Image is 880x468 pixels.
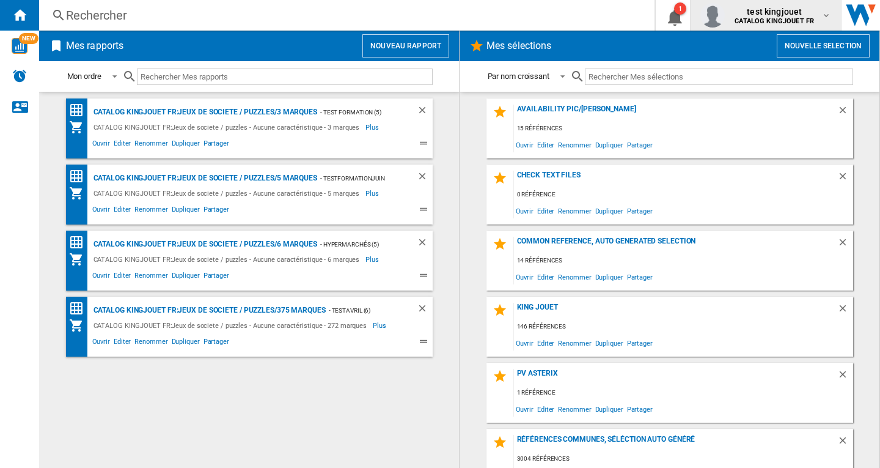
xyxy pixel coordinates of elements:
div: Supprimer [837,105,853,121]
div: 146 références [514,319,853,335]
div: Supprimer [837,303,853,319]
div: - testformationJuin (6) [317,171,392,186]
div: Matrice des prix [69,235,90,250]
img: alerts-logo.svg [12,69,27,83]
div: 3004 références [514,451,853,467]
b: CATALOG KINGJOUET FR [735,17,814,25]
span: Ouvrir [514,202,535,219]
img: profile.jpg [700,3,725,28]
span: Partager [625,136,654,153]
span: Partager [625,269,654,285]
div: Supprimer [417,237,433,252]
div: Mon assortiment [69,318,90,333]
div: Matrice des prix [69,301,90,316]
span: Renommer [133,336,169,351]
span: test kingjouet [735,6,814,18]
div: CATALOG KINGJOUET FR:Jeux de societe / puzzles/3 marques [90,105,317,120]
span: Ouvrir [90,138,112,152]
div: Supprimer [837,237,853,253]
span: Plus [365,186,381,201]
input: Rechercher Mes sélections [585,69,853,85]
span: Editer [535,136,556,153]
div: king jouet [514,303,837,319]
span: Ouvrir [90,270,112,284]
img: wise-card.svg [12,38,28,54]
span: Dupliquer [593,401,625,417]
h2: Mes rapports [64,34,126,58]
span: Ouvrir [514,335,535,351]
input: Rechercher Mes rapports [137,69,433,85]
span: Plus [373,318,388,333]
span: Ouvrir [514,401,535,417]
div: CATALOG KINGJOUET FR:Jeux de societe / puzzles - Aucune caractéristique - 272 marques [90,318,373,333]
span: Ouvrir [90,204,112,218]
span: NEW [19,33,38,44]
span: Ouvrir [514,136,535,153]
div: Supprimer [837,435,853,451]
span: Editer [535,202,556,219]
span: Editer [535,335,556,351]
span: Dupliquer [170,336,202,351]
div: 15 références [514,121,853,136]
span: Dupliquer [593,335,625,351]
div: Supprimer [837,171,853,187]
div: Mon ordre [67,72,101,81]
span: Partager [625,401,654,417]
div: - Hypermarchés (5) [317,237,392,252]
div: 1 [674,2,686,15]
span: Plus [365,120,381,135]
div: - testavril (6) [326,303,392,318]
span: Partager [625,202,654,219]
div: Supprimer [837,369,853,385]
span: Dupliquer [593,136,625,153]
div: Rechercher [66,7,623,24]
span: Dupliquer [593,269,625,285]
div: Mon assortiment [69,120,90,135]
button: Nouvelle selection [777,34,870,58]
div: Mon assortiment [69,252,90,267]
span: Renommer [133,204,169,218]
span: Partager [625,335,654,351]
div: Par nom croissant [488,72,549,81]
span: Ouvrir [514,269,535,285]
h2: Mes sélections [484,34,554,58]
span: Renommer [556,202,593,219]
span: Plus [365,252,381,267]
span: Renommer [556,136,593,153]
div: CATALOG KINGJOUET FR:Jeux de societe / puzzles/6 marques [90,237,317,252]
div: 14 références [514,253,853,269]
span: Renommer [133,270,169,284]
span: Dupliquer [170,204,202,218]
div: Supprimer [417,105,433,120]
button: Nouveau rapport [362,34,449,58]
div: Common reference, auto generated selection [514,237,837,253]
span: Editer [535,269,556,285]
span: Renommer [133,138,169,152]
span: Editer [112,138,133,152]
div: CATALOG KINGJOUET FR:Jeux de societe / puzzles/375 marques [90,303,326,318]
span: Dupliquer [170,270,202,284]
div: Références communes, séléction auto généré [514,435,837,451]
span: Editer [112,336,133,351]
span: Dupliquer [593,202,625,219]
span: Dupliquer [170,138,202,152]
div: CATALOG KINGJOUET FR:Jeux de societe / puzzles - Aucune caractéristique - 5 marques [90,186,366,201]
span: Renommer [556,401,593,417]
span: Ouvrir [90,336,112,351]
span: Editer [112,270,133,284]
span: Editer [112,204,133,218]
div: 0 référence [514,187,853,202]
span: Partager [202,270,231,284]
div: Check text files [514,171,837,187]
div: pv asterix [514,369,837,385]
span: Editer [535,401,556,417]
div: Mon assortiment [69,186,90,201]
div: availability pic/[PERSON_NAME] [514,105,837,121]
div: Supprimer [417,171,433,186]
div: CATALOG KINGJOUET FR:Jeux de societe / puzzles - Aucune caractéristique - 6 marques [90,252,366,267]
div: 1 référence [514,385,853,401]
div: Matrice des prix [69,169,90,184]
span: Renommer [556,335,593,351]
div: Supprimer [417,303,433,318]
span: Renommer [556,269,593,285]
